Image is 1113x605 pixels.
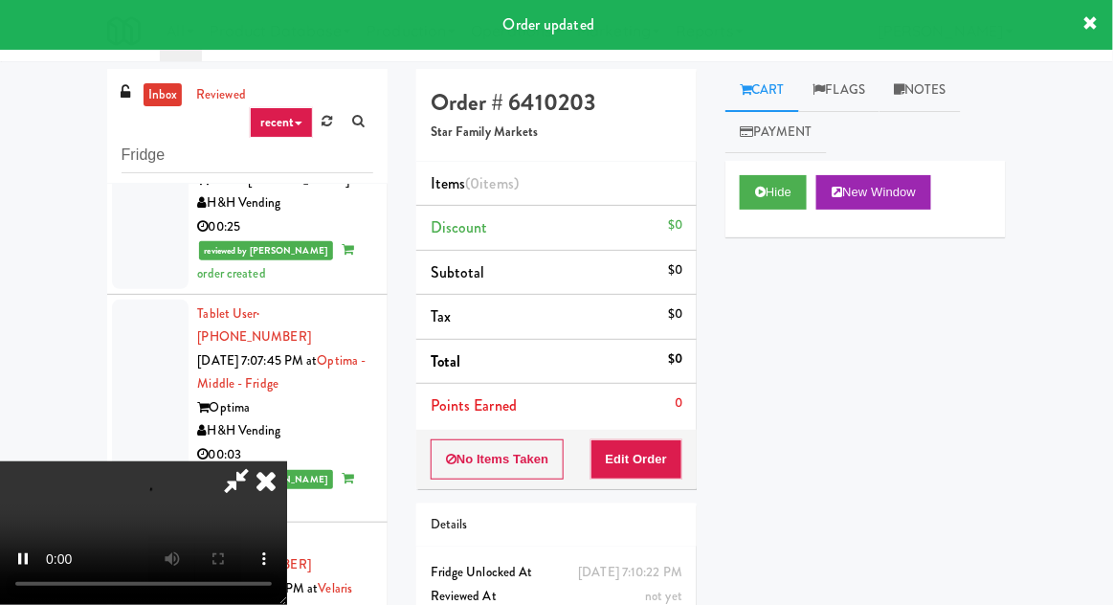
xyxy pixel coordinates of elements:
div: Fridge Unlocked At [431,561,682,585]
a: recent [250,107,313,138]
div: Details [431,513,682,537]
span: Discount [431,216,488,238]
a: Flags [799,69,880,112]
div: $0 [668,213,682,237]
span: (0 ) [465,172,519,194]
a: Notes [879,69,961,112]
h5: Star Family Markets [431,125,682,140]
button: No Items Taken [431,439,565,480]
a: Payment [725,111,827,154]
span: Subtotal [431,261,485,283]
div: [DATE] 7:10:22 PM [578,561,682,585]
span: not yet [645,587,682,605]
div: $0 [668,258,682,282]
button: Edit Order [590,439,683,480]
button: Hide [740,175,807,210]
ng-pluralize: items [480,172,515,194]
a: inbox [144,83,183,107]
li: Tablet User· [PHONE_NUMBER][DATE] 7:07:45 PM atOptima - Middle - FridgeOptimaH&H Vending00:03revi... [107,295,388,523]
div: H&H Vending [198,191,373,215]
span: Tax [431,305,451,327]
span: Order updated [503,13,594,35]
div: 00:03 [198,443,373,467]
div: Optima [198,396,373,420]
span: order created [198,240,354,282]
a: reviewed [191,83,251,107]
h4: Order # 6410203 [431,90,682,115]
div: H&H Vending [198,419,373,443]
span: Points Earned [431,394,517,416]
button: New Window [816,175,931,210]
span: reviewed by [PERSON_NAME] [199,241,334,260]
span: [DATE] 7:07:45 PM at [198,351,318,370]
span: Total [431,350,461,372]
div: 00:25 [198,215,373,239]
a: Cart [725,69,799,112]
div: $0 [668,302,682,326]
div: $0 [668,347,682,371]
div: 0 [675,392,682,415]
a: Tablet User· [PHONE_NUMBER] [198,304,311,347]
input: Search vision orders [122,138,373,173]
span: Items [431,172,519,194]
